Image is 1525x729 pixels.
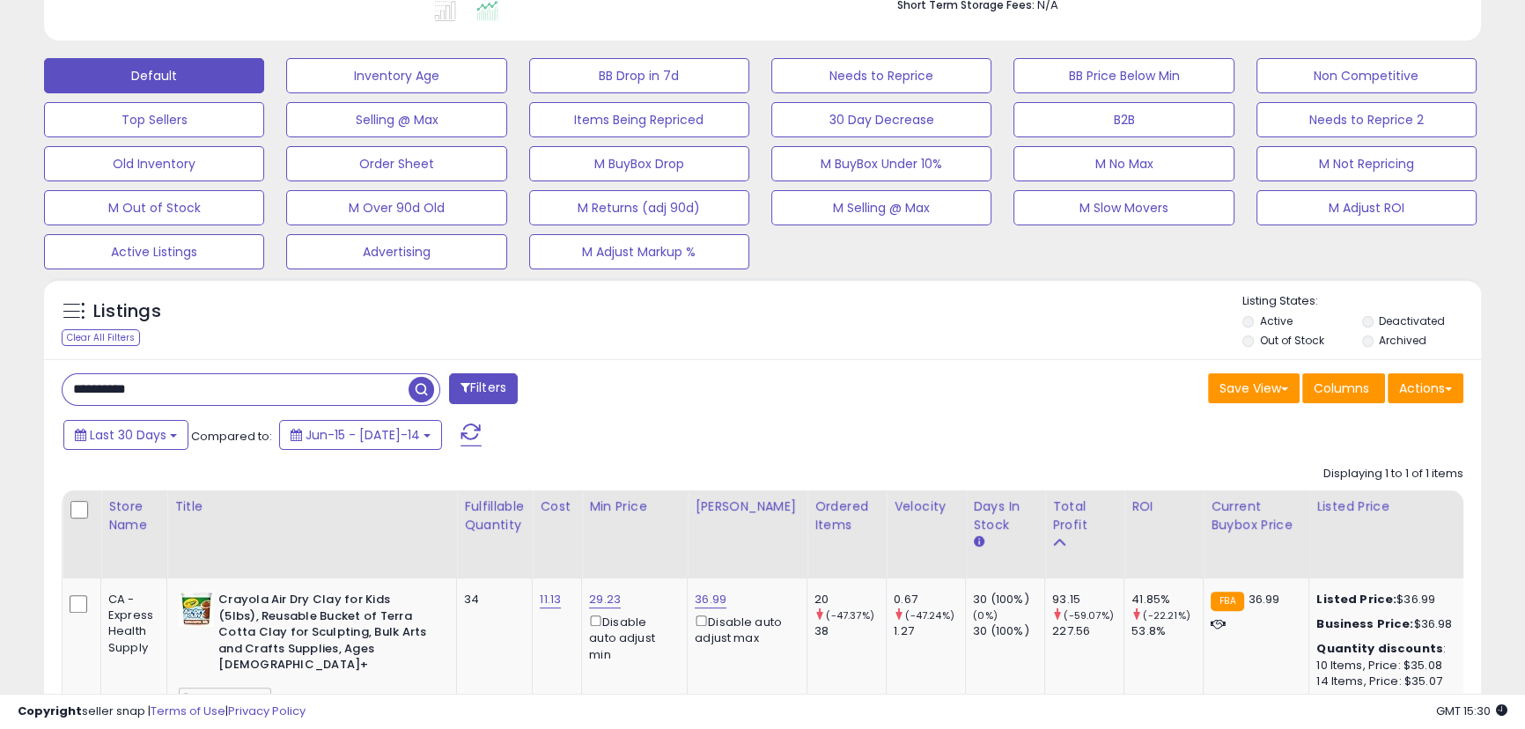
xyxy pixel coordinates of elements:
[1314,379,1369,397] span: Columns
[814,623,886,639] div: 38
[1379,313,1445,328] label: Deactivated
[1131,623,1203,639] div: 53.8%
[1316,674,1462,689] div: 14 Items, Price: $35.07
[44,58,264,93] button: Default
[695,591,726,608] a: 36.99
[279,420,442,450] button: Jun-15 - [DATE]-14
[1131,497,1196,516] div: ROI
[973,608,998,622] small: (0%)
[286,102,506,137] button: Selling @ Max
[1052,623,1123,639] div: 227.56
[1316,616,1462,632] div: $36.98
[695,497,799,516] div: [PERSON_NAME]
[826,608,873,622] small: (-47.37%)
[1256,58,1477,93] button: Non Competitive
[108,592,153,656] div: CA - Express Health Supply
[218,592,432,678] b: Crayola Air Dry Clay for Kids (5lbs), Reusable Bucket of Terra Cotta Clay for Sculpting, Bulk Art...
[1316,497,1469,516] div: Listed Price
[286,146,506,181] button: Order Sheet
[286,190,506,225] button: M Over 90d Old
[18,703,306,720] div: seller snap | |
[1259,313,1292,328] label: Active
[814,592,886,607] div: 20
[771,146,991,181] button: M BuyBox Under 10%
[44,146,264,181] button: Old Inventory
[1316,641,1462,657] div: :
[905,608,954,622] small: (-47.24%)
[62,329,140,346] div: Clear All Filters
[1323,466,1463,482] div: Displaying 1 to 1 of 1 items
[973,623,1044,639] div: 30 (100%)
[540,497,574,516] div: Cost
[1256,146,1477,181] button: M Not Repricing
[1013,146,1234,181] button: M No Max
[90,426,166,444] span: Last 30 Days
[1052,497,1116,534] div: Total Profit
[529,234,749,269] button: M Adjust Markup %
[529,190,749,225] button: M Returns (adj 90d)
[306,426,420,444] span: Jun-15 - [DATE]-14
[1436,703,1507,719] span: 2025-08-14 15:30 GMT
[1259,333,1323,348] label: Out of Stock
[93,299,161,324] h5: Listings
[191,428,272,445] span: Compared to:
[1302,373,1385,403] button: Columns
[44,190,264,225] button: M Out of Stock
[1131,592,1203,607] div: 41.85%
[1242,293,1481,310] p: Listing States:
[529,102,749,137] button: Items Being Repriced
[973,497,1037,534] div: Days In Stock
[894,623,965,639] div: 1.27
[1208,373,1300,403] button: Save View
[1316,592,1462,607] div: $36.99
[695,612,793,646] div: Disable auto adjust max
[1316,640,1443,657] b: Quantity discounts
[108,497,159,534] div: Store Name
[589,591,621,608] a: 29.23
[1013,190,1234,225] button: M Slow Movers
[1316,615,1413,632] b: Business Price:
[973,592,1044,607] div: 30 (100%)
[1256,102,1477,137] button: Needs to Reprice 2
[1316,591,1396,607] b: Listed Price:
[449,373,518,404] button: Filters
[286,58,506,93] button: Inventory Age
[1211,497,1301,534] div: Current Buybox Price
[151,703,225,719] a: Terms of Use
[1143,608,1190,622] small: (-22.21%)
[174,497,449,516] div: Title
[1064,608,1113,622] small: (-59.07%)
[228,703,306,719] a: Privacy Policy
[1256,190,1477,225] button: M Adjust ROI
[894,497,958,516] div: Velocity
[529,58,749,93] button: BB Drop in 7d
[973,534,984,550] small: Days In Stock.
[589,612,674,663] div: Disable auto adjust min
[771,58,991,93] button: Needs to Reprice
[529,146,749,181] button: M BuyBox Drop
[1211,592,1243,611] small: FBA
[1379,333,1426,348] label: Archived
[1013,102,1234,137] button: B2B
[540,591,561,608] a: 11.13
[771,102,991,137] button: 30 Day Decrease
[464,592,519,607] div: 34
[894,592,965,607] div: 0.67
[464,497,525,534] div: Fulfillable Quantity
[771,190,991,225] button: M Selling @ Max
[44,102,264,137] button: Top Sellers
[589,497,680,516] div: Min Price
[814,497,879,534] div: Ordered Items
[1316,658,1462,674] div: 10 Items, Price: $35.08
[18,703,82,719] strong: Copyright
[1388,373,1463,403] button: Actions
[1052,592,1123,607] div: 93.15
[63,420,188,450] button: Last 30 Days
[1249,591,1280,607] span: 36.99
[44,234,264,269] button: Active Listings
[1013,58,1234,93] button: BB Price Below Min
[286,234,506,269] button: Advertising
[179,592,214,627] img: 51zhe-U3SGL._SL40_.jpg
